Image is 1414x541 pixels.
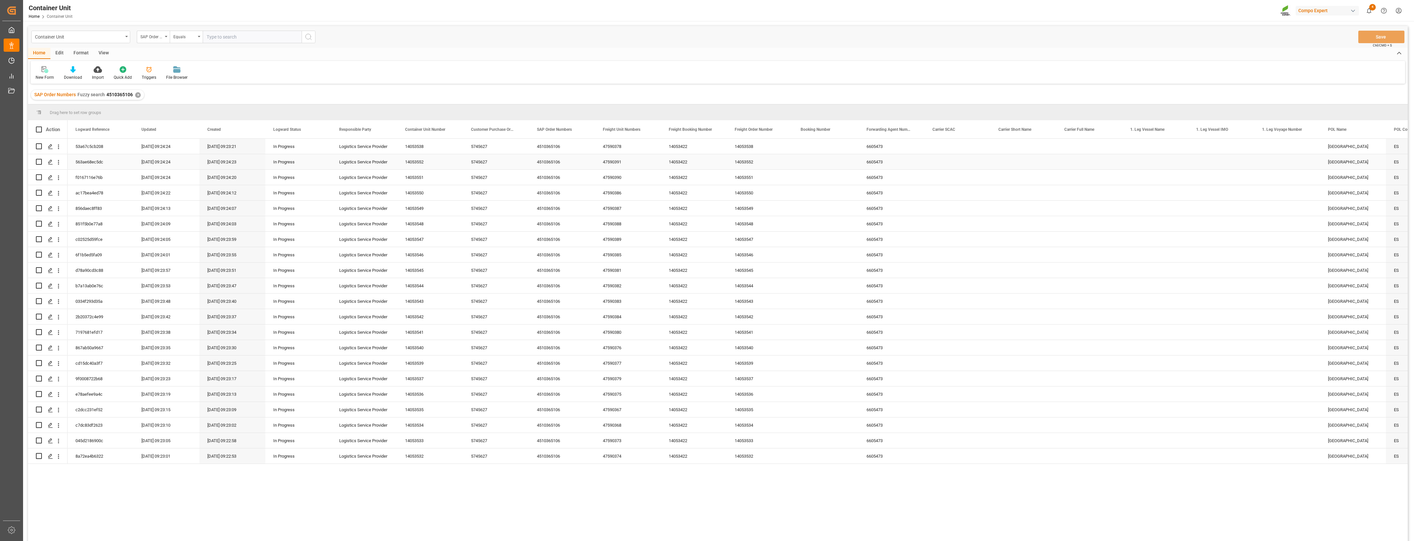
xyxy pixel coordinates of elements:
[28,294,68,309] div: Press SPACE to select this row.
[859,216,925,231] div: 6605473
[859,278,925,293] div: 6605473
[595,232,661,247] div: 47590389
[331,201,397,216] div: Logistics Service Provider
[727,154,793,169] div: 14053552
[1320,356,1386,371] div: [GEOGRAPHIC_DATA]
[1358,31,1404,43] button: Save
[859,201,925,216] div: 6605473
[173,32,196,40] div: Equals
[68,232,133,247] div: c02525d59fce
[661,433,727,448] div: 14053422
[68,185,133,200] div: ac17bea4ed78
[199,185,265,200] div: [DATE] 09:24:12
[859,448,925,464] div: 6605473
[529,433,595,448] div: 4510365106
[133,170,199,185] div: [DATE] 09:24:24
[859,139,925,154] div: 6605473
[68,402,133,417] div: c2dcc231ef52
[1296,4,1362,17] button: Compo Expert
[1320,278,1386,293] div: [GEOGRAPHIC_DATA]
[463,185,529,200] div: 5745627
[331,139,397,154] div: Logistics Service Provider
[463,278,529,293] div: 5745627
[727,247,793,262] div: 14053546
[28,263,68,278] div: Press SPACE to select this row.
[331,232,397,247] div: Logistics Service Provider
[28,433,68,448] div: Press SPACE to select this row.
[595,201,661,216] div: 47590387
[29,3,73,13] div: Container Unit
[1376,3,1391,18] button: Help Center
[397,201,463,216] div: 14053549
[661,201,727,216] div: 14053422
[463,201,529,216] div: 5745627
[142,74,156,80] div: Triggers
[727,263,793,278] div: 14053545
[199,154,265,169] div: [DATE] 09:24:23
[1369,4,1376,11] span: 4
[727,356,793,371] div: 14053539
[1362,3,1376,18] button: show 4 new notifications
[463,448,529,464] div: 5745627
[463,139,529,154] div: 5745627
[859,340,925,355] div: 6605473
[68,278,133,293] div: b7a13ab0e76c
[727,371,793,386] div: 14053537
[1281,5,1291,16] img: Screenshot%202023-09-29%20at%2010.02.21.png_1712312052.png
[661,247,727,262] div: 14053422
[68,294,133,309] div: 0334f293d35a
[331,417,397,433] div: Logistics Service Provider
[68,309,133,324] div: 2b20372c4e99
[203,31,302,43] input: Type to search
[661,216,727,231] div: 14053422
[463,232,529,247] div: 5745627
[28,356,68,371] div: Press SPACE to select this row.
[595,356,661,371] div: 47590377
[463,402,529,417] div: 5745627
[859,356,925,371] div: 6605473
[529,185,595,200] div: 4510365106
[661,185,727,200] div: 14053422
[529,448,595,464] div: 4510365106
[463,356,529,371] div: 5745627
[331,170,397,185] div: Logistics Service Provider
[859,154,925,169] div: 6605473
[68,201,133,216] div: 856daec8ff83
[727,448,793,464] div: 14053532
[595,185,661,200] div: 47590386
[727,402,793,417] div: 14053535
[199,417,265,433] div: [DATE] 09:23:02
[31,31,130,43] button: open menu
[1320,448,1386,464] div: [GEOGRAPHIC_DATA]
[133,154,199,169] div: [DATE] 09:24:24
[859,294,925,309] div: 6605473
[661,263,727,278] div: 14053422
[1320,340,1386,355] div: [GEOGRAPHIC_DATA]
[661,371,727,386] div: 14053422
[661,139,727,154] div: 14053422
[595,371,661,386] div: 47590379
[859,325,925,340] div: 6605473
[661,356,727,371] div: 14053422
[397,170,463,185] div: 14053551
[133,371,199,386] div: [DATE] 09:23:23
[397,185,463,200] div: 14053550
[727,170,793,185] div: 14053551
[529,170,595,185] div: 4510365106
[727,201,793,216] div: 14053549
[1296,6,1359,15] div: Compo Expert
[28,48,50,59] div: Home
[331,386,397,402] div: Logistics Service Provider
[1320,263,1386,278] div: [GEOGRAPHIC_DATA]
[529,417,595,433] div: 4510365106
[859,402,925,417] div: 6605473
[595,448,661,464] div: 47590374
[397,356,463,371] div: 14053539
[595,170,661,185] div: 47590390
[28,402,68,417] div: Press SPACE to select this row.
[28,139,68,154] div: Press SPACE to select this row.
[199,340,265,355] div: [DATE] 09:23:30
[595,309,661,324] div: 47590384
[529,201,595,216] div: 4510365106
[69,48,94,59] div: Format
